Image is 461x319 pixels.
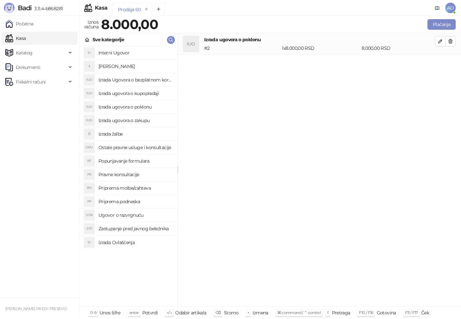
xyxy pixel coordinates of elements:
div: # 2 [203,45,281,52]
span: 0-9 [90,310,96,315]
div: IUO [183,36,199,52]
h4: Izrada žalbe [98,129,172,139]
div: IUO [84,102,95,112]
span: f [327,310,328,315]
button: Add tab [152,3,165,16]
span: F11 / F17 [405,310,418,315]
div: Odabir artikala [175,308,206,317]
h4: Zastupanje pred javnog beležnika [98,223,172,234]
a: Dokumentacija [432,3,443,13]
button: remove [142,7,151,12]
div: Gotovina [377,308,396,317]
h4: Pravne konsultacije [98,169,172,180]
div: IUO [84,88,95,99]
div: PK [84,169,95,180]
span: AD [445,3,456,13]
div: Ček [421,308,429,317]
h4: Izrada Ugovora o bezplatnom korišćenju zemljišta [98,75,172,85]
h4: Popunjavanje formulara [98,156,172,166]
span: Fiskalni računi [16,75,45,88]
div: Unos šifre [99,308,121,317]
small: [PERSON_NAME] PR EDI PRESEVO [5,306,67,311]
div: OPU [84,142,95,153]
span: Badi [18,4,32,12]
div: Sve kategorije [93,36,124,43]
div: IUO [84,115,95,126]
div: IŽ [84,129,95,139]
span: ⌫ [215,310,221,315]
div: 1 x 8.000,00 RSD [281,45,360,52]
h4: Ostale pravne usluge i konsultacije [98,142,172,153]
div: ZPJ [84,223,95,234]
div: PP [84,196,95,207]
strong: 8.000,00 [101,16,158,32]
img: Logo [4,3,14,13]
h4: Izrada ugovora o poklonu [98,102,172,112]
div: IO [84,237,95,248]
div: Iznos računa [83,18,100,31]
span: Dokumenti [16,61,40,74]
div: 8.000,00 RSD [360,45,436,52]
span: 3.11.4-b868281 [32,6,63,12]
h4: Ugovor o razvrgnuću [98,210,172,220]
h4: [PERSON_NAME] [98,61,172,72]
div: Pretraga [332,308,350,317]
div: Potvrdi [142,308,158,317]
span: enter [129,310,139,315]
h4: Priprema molbe/zahteva [98,183,172,193]
h4: Izrada ugovora o poklonu [204,36,435,43]
h4: izrada Ovlašćenja [98,237,172,248]
span: ⌘ command / ⌃ control [277,310,321,315]
div: UOR [84,210,95,220]
div: Kasa [95,5,107,11]
div: PM [84,183,95,193]
div: II [84,61,95,72]
div: Prodaja 60 [118,6,141,13]
h4: Priprema podneska [98,196,172,207]
a: Početna [5,17,34,30]
div: Storno [224,308,238,317]
div: Izmena [253,308,268,317]
h4: Izrada ugovora o zakupu [98,115,172,126]
a: Kasa [5,32,26,45]
span: F10 / F16 [359,310,373,315]
span: + [247,310,249,315]
h4: Izrada ugovora o kupopradaji [98,88,172,99]
h4: Interni Ugovor [98,48,172,58]
div: grid [79,46,177,306]
div: IUO [84,75,95,85]
span: ↑/↓ [167,310,172,315]
span: Katalog [16,46,33,59]
button: Plaćanje [427,19,456,30]
div: IU [84,48,95,58]
div: PF [84,156,95,166]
